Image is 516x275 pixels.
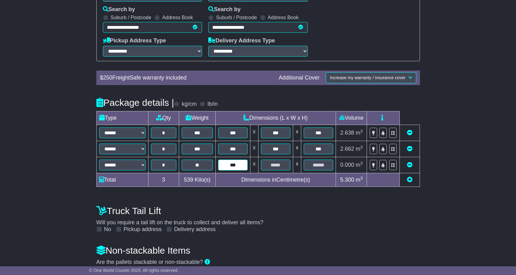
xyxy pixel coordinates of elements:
[360,129,363,133] sup: 3
[96,97,174,108] h4: Package details |
[103,6,135,13] label: Search by
[340,162,354,168] span: 0.000
[293,141,301,157] td: x
[356,130,363,136] span: m
[293,125,301,141] td: x
[97,75,276,81] div: $ FreightSafe warranty included
[103,75,112,81] span: 250
[326,72,416,83] button: Increase my warranty / insurance cover
[276,75,323,81] div: Additional Cover
[96,265,420,271] div: Surcharges will apply if item is marked stackable and is deemed non-stackable.
[407,162,412,168] a: Remove this item
[96,173,148,187] td: Total
[184,177,193,183] span: 539
[208,37,275,44] label: Delivery Address Type
[111,15,152,20] label: Suburb / Postcode
[250,125,258,141] td: x
[103,37,166,44] label: Pickup Address Type
[179,173,215,187] td: Kilo(s)
[93,203,423,233] div: Will you require a tail lift on the truck to collect and deliver all items?
[250,141,258,157] td: x
[340,177,354,183] span: 5.300
[340,146,354,152] span: 2.662
[360,176,363,180] sup: 3
[89,268,179,273] span: © One World Courier 2025. All rights reserved.
[215,111,336,125] td: Dimensions (L x W x H)
[356,162,363,168] span: m
[215,173,336,187] td: Dimensions in Centimetre(s)
[340,130,354,136] span: 2.638
[148,173,179,187] td: 3
[179,111,215,125] td: Weight
[250,157,258,173] td: x
[148,111,179,125] td: Qty
[96,206,420,216] h4: Truck Tail Lift
[293,157,301,173] td: x
[330,75,405,80] span: Increase my warranty / insurance cover
[336,111,367,125] td: Volume
[207,101,218,108] label: lb/in
[96,259,203,265] span: Are the pallets stackable or non-stackable?
[407,146,412,152] a: Remove this item
[182,101,196,108] label: kg/cm
[407,130,412,136] a: Remove this item
[356,146,363,152] span: m
[162,15,193,20] label: Address Book
[96,245,420,256] h4: Non-stackable Items
[268,15,299,20] label: Address Book
[104,226,111,233] label: No
[216,15,257,20] label: Suburb / Postcode
[96,111,148,125] td: Type
[124,226,162,233] label: Pickup address
[208,6,240,13] label: Search by
[360,161,363,165] sup: 3
[407,177,412,183] a: Add new item
[360,145,363,149] sup: 3
[356,177,363,183] span: m
[174,226,216,233] label: Delivery address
